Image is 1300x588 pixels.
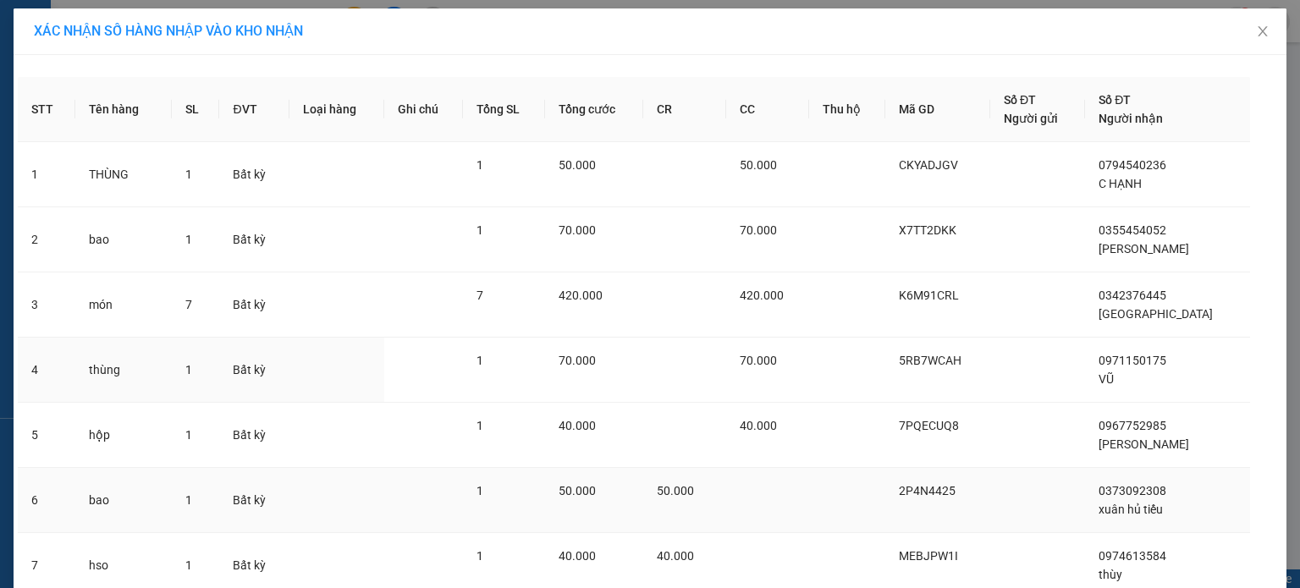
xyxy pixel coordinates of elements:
td: Bất kỳ [219,338,289,403]
span: 0967752985 [1099,419,1166,432]
th: CC [726,77,809,142]
td: hộp [75,403,173,468]
td: 4 [18,338,75,403]
span: 1 [185,363,192,376]
span: 1 [476,158,483,172]
span: thùy [1099,568,1122,581]
span: 40.000 [559,419,596,432]
span: 1 [185,233,192,246]
span: 1 [476,549,483,563]
td: bao [75,468,173,533]
th: ĐVT [219,77,289,142]
span: 7 [476,289,483,302]
span: 1 [476,419,483,432]
td: Bất kỳ [219,403,289,468]
span: [PERSON_NAME] [1099,242,1189,256]
span: [PERSON_NAME] [1099,437,1189,451]
th: CR [643,77,726,142]
span: 40.000 [740,419,777,432]
span: 1 [185,428,192,442]
span: 70.000 [740,223,777,237]
span: 70.000 [559,223,596,237]
span: 70.000 [559,354,596,367]
span: XÁC NHẬN SỐ HÀNG NHẬP VÀO KHO NHẬN [34,23,303,39]
td: 3 [18,272,75,338]
th: Ghi chú [384,77,464,142]
span: 1 [185,558,192,572]
span: 1 [476,223,483,237]
td: món [75,272,173,338]
span: 5RB7WCAH [899,354,961,367]
span: xuân hủ tiếu [1099,503,1163,516]
span: 420.000 [740,289,784,302]
th: Tổng SL [463,77,545,142]
td: Bất kỳ [219,272,289,338]
th: Mã GD [885,77,990,142]
td: 6 [18,468,75,533]
span: 70.000 [740,354,777,367]
span: 50.000 [559,484,596,497]
button: Close [1239,8,1286,56]
span: X7TT2DKK [899,223,956,237]
span: 7 [185,298,192,311]
span: close [1256,25,1270,38]
span: 420.000 [559,289,603,302]
td: 2 [18,207,75,272]
th: Tên hàng [75,77,173,142]
td: bao [75,207,173,272]
th: STT [18,77,75,142]
span: 0373092308 [1099,484,1166,497]
span: 50.000 [559,158,596,172]
span: MEBJPW1I [899,549,958,563]
span: 50.000 [657,484,694,497]
span: 0971150175 [1099,354,1166,367]
th: Thu hộ [809,77,885,142]
span: Người gửi [1004,112,1058,125]
span: 1 [476,484,483,497]
span: 0974613584 [1099,549,1166,563]
span: Số ĐT [1004,93,1036,107]
span: 2P4N4425 [899,484,956,497]
span: 0355454052 [1099,223,1166,237]
span: 1 [476,354,483,367]
span: 40.000 [657,549,694,563]
th: Loại hàng [289,77,383,142]
span: Người nhận [1099,112,1163,125]
span: 7PQECUQ8 [899,419,959,432]
span: 50.000 [740,158,777,172]
span: 1 [185,168,192,181]
span: 0342376445 [1099,289,1166,302]
span: VŨ [1099,372,1114,386]
th: Tổng cước [545,77,643,142]
span: [GEOGRAPHIC_DATA] [1099,307,1213,321]
th: SL [172,77,219,142]
td: 5 [18,403,75,468]
span: Số ĐT [1099,93,1131,107]
span: 1 [185,493,192,507]
td: thùng [75,338,173,403]
span: 40.000 [559,549,596,563]
span: K6M91CRL [899,289,959,302]
td: 1 [18,142,75,207]
td: Bất kỳ [219,468,289,533]
span: C HẠNH [1099,177,1142,190]
td: Bất kỳ [219,207,289,272]
span: CKYADJGV [899,158,958,172]
td: THÙNG [75,142,173,207]
td: Bất kỳ [219,142,289,207]
span: 0794540236 [1099,158,1166,172]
